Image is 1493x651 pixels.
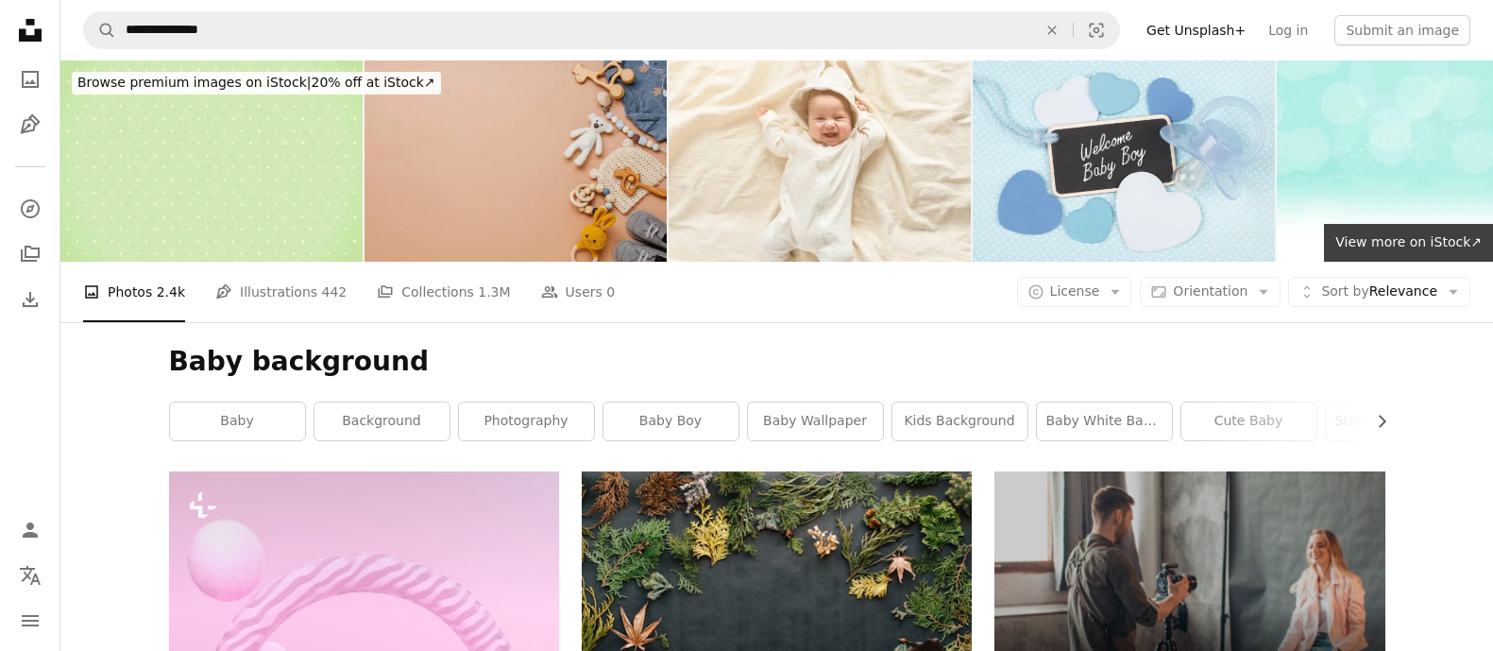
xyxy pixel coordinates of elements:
[748,403,883,440] a: baby wallpaper
[377,262,510,322] a: Collections 1.3M
[1288,277,1470,307] button: Sort byRelevance
[1326,403,1461,440] a: studio background
[170,403,305,440] a: baby
[11,511,49,549] a: Log in / Sign up
[314,403,450,440] a: background
[1050,283,1100,299] span: License
[83,11,1120,49] form: Find visuals sitewide
[1037,403,1172,440] a: baby white background
[582,622,972,639] a: assorted leaves on black textile
[478,282,510,302] span: 1.3M
[60,60,452,106] a: Browse premium images on iStock|20% off at iStock↗
[1321,283,1437,301] span: Relevance
[11,602,49,640] button: Menu
[11,557,49,594] button: Language
[77,75,311,90] span: Browse premium images on iStock |
[60,60,363,262] img: Green star pattern
[365,60,667,262] img: Wooden toys, clothes and shoes on beige background
[1324,224,1493,262] a: View more on iStock↗
[1074,12,1119,48] button: Visual search
[541,262,616,322] a: Users 0
[11,235,49,273] a: Collections
[169,345,1385,379] h1: Baby background
[77,75,435,90] span: 20% off at iStock ↗
[1017,277,1133,307] button: License
[11,106,49,144] a: Illustrations
[11,60,49,98] a: Photos
[459,403,594,440] a: photography
[1334,15,1470,45] button: Submit an image
[606,282,615,302] span: 0
[1140,277,1281,307] button: Orientation
[1365,403,1385,440] button: scroll list to the right
[11,281,49,318] a: Download History
[11,190,49,228] a: Explore
[1031,12,1073,48] button: Clear
[892,403,1027,440] a: kids background
[603,403,738,440] a: baby boy
[1173,283,1247,299] span: Orientation
[669,60,971,262] img: Having fun on Easter day. Baby boy wearing bunny costume with ears smiling.
[322,282,348,302] span: 442
[1321,283,1368,299] span: Sort by
[973,60,1275,262] img: Welcome Baby Boy
[1335,234,1482,249] span: View more on iStock ↗
[215,262,347,322] a: Illustrations 442
[1181,403,1316,440] a: cute baby
[1135,15,1257,45] a: Get Unsplash+
[84,12,116,48] button: Search Unsplash
[1257,15,1319,45] a: Log in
